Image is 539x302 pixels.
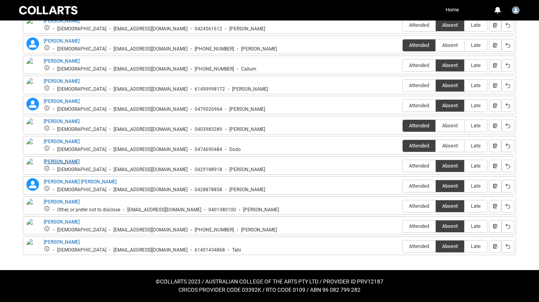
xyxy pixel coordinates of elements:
[512,6,520,14] img: Yannis.Ye
[57,86,106,92] div: [DEMOGRAPHIC_DATA]
[195,66,234,72] div: [PHONE_NUMBER]
[113,86,188,92] div: [EMAIL_ADDRESS][DOMAIN_NAME]
[26,198,39,216] img: Sarah Beresford
[195,227,234,233] div: [PHONE_NUMBER]
[502,140,514,152] button: Reset
[26,118,39,135] img: Jade Marshall
[44,119,80,124] a: [PERSON_NAME]
[403,22,435,28] span: Attended
[229,167,265,173] div: [PERSON_NAME]
[57,167,106,173] div: [DEMOGRAPHIC_DATA]
[113,227,188,233] div: [EMAIL_ADDRESS][DOMAIN_NAME]
[26,239,39,261] img: Tabatha Medina Diaz
[502,79,514,92] button: Reset
[465,183,487,189] span: Late
[26,37,39,50] lightning-icon: Anna Lozsi
[510,3,522,16] button: User Profile Yannis.Ye
[403,203,435,209] span: Attended
[436,42,464,48] span: Absent
[232,247,241,253] div: Tabi
[195,247,225,253] div: 61401434868
[403,183,435,189] span: Attended
[465,143,487,149] span: Late
[465,243,487,249] span: Late
[57,147,106,153] div: [DEMOGRAPHIC_DATA]
[403,42,435,48] span: Attended
[26,138,39,161] img: Joanna Tosti-Guerra
[241,46,277,52] div: [PERSON_NAME]
[502,160,514,172] button: Reset
[465,203,487,209] span: Late
[489,99,502,112] button: Notes
[489,220,502,233] button: Notes
[502,180,514,192] button: Reset
[26,17,39,35] img: Amanda Simone
[465,103,487,108] span: Late
[229,147,241,153] div: Dodo
[113,247,188,253] div: [EMAIL_ADDRESS][DOMAIN_NAME]
[403,103,435,108] span: Attended
[57,187,106,193] div: [DEMOGRAPHIC_DATA]
[403,143,435,149] span: Attended
[489,140,502,152] button: Notes
[403,82,435,88] span: Attended
[502,59,514,72] button: Reset
[465,163,487,169] span: Late
[436,243,464,249] span: Absent
[489,39,502,52] button: Notes
[241,227,277,233] div: [PERSON_NAME]
[26,158,39,175] img: Liam Handreck
[502,240,514,253] button: Reset
[465,223,487,229] span: Late
[465,62,487,68] span: Late
[444,4,461,16] a: Home
[44,199,80,205] a: [PERSON_NAME]
[229,127,265,132] div: [PERSON_NAME]
[489,59,502,72] button: Notes
[57,46,106,52] div: [DEMOGRAPHIC_DATA]
[26,78,39,95] img: Claire Birnie
[113,66,188,72] div: [EMAIL_ADDRESS][DOMAIN_NAME]
[403,123,435,129] span: Attended
[57,247,106,253] div: [DEMOGRAPHIC_DATA]
[436,203,464,209] span: Absent
[44,239,80,245] a: [PERSON_NAME]
[44,179,117,185] a: [PERSON_NAME] [PERSON_NAME]
[436,82,464,88] span: Absent
[465,22,487,28] span: Late
[243,207,279,213] div: [PERSON_NAME]
[465,82,487,88] span: Late
[195,187,222,193] div: 0428878858
[113,106,188,112] div: [EMAIL_ADDRESS][DOMAIN_NAME]
[241,66,256,72] div: Callum
[44,78,80,84] a: [PERSON_NAME]
[436,223,464,229] span: Absent
[195,86,225,92] div: 61499998172
[44,18,80,24] a: [PERSON_NAME]
[489,160,502,172] button: Notes
[502,99,514,112] button: Reset
[195,147,222,153] div: 0474690484
[502,39,514,52] button: Reset
[57,66,106,72] div: [DEMOGRAPHIC_DATA]
[208,207,236,213] div: 0401380100
[195,26,222,32] div: 0424561612
[489,180,502,192] button: Notes
[127,207,201,213] div: [EMAIL_ADDRESS][DOMAIN_NAME]
[57,26,106,32] div: [DEMOGRAPHIC_DATA]
[403,223,435,229] span: Attended
[26,98,39,110] lightning-icon: Daniel Johnson
[113,26,188,32] div: [EMAIL_ADDRESS][DOMAIN_NAME]
[195,127,222,132] div: 0403983289
[26,178,39,191] lightning-icon: Monique Barbara
[44,58,80,64] a: [PERSON_NAME]
[403,163,435,169] span: Attended
[195,46,234,52] div: [PHONE_NUMBER]
[44,139,80,144] a: [PERSON_NAME]
[489,19,502,32] button: Notes
[57,106,106,112] div: [DEMOGRAPHIC_DATA]
[44,159,80,164] a: [PERSON_NAME]
[465,42,487,48] span: Late
[57,127,106,132] div: [DEMOGRAPHIC_DATA]
[113,167,188,173] div: [EMAIL_ADDRESS][DOMAIN_NAME]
